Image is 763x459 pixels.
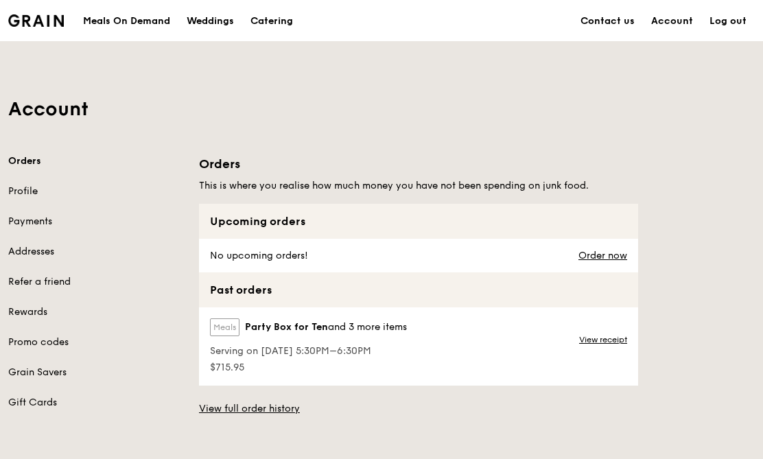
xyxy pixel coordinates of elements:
h1: Orders [199,154,638,174]
a: Grain Savers [8,366,183,379]
a: Gift Cards [8,396,183,410]
a: Rewards [8,305,183,319]
a: Refer a friend [8,275,183,289]
a: View full order history [199,402,300,416]
div: No upcoming orders! [199,239,316,272]
div: Meals On Demand [83,1,170,42]
span: Serving on [DATE] 5:30PM–6:30PM [210,344,407,358]
a: Profile [8,185,183,198]
span: $715.95 [210,361,407,375]
a: Contact us [572,1,643,42]
a: Orders [8,154,183,168]
span: and 3 more items [328,321,407,333]
div: Past orders [199,272,638,307]
a: Order now [578,250,627,261]
label: Meals [210,318,239,336]
a: Log out [701,1,755,42]
div: Upcoming orders [199,204,638,239]
h1: Account [8,97,755,121]
a: Addresses [8,245,183,259]
span: Party Box for Ten [245,320,328,334]
a: Account [643,1,701,42]
div: Weddings [187,1,234,42]
img: Grain [8,14,64,27]
h5: This is where you realise how much money you have not been spending on junk food. [199,179,638,193]
a: Promo codes [8,336,183,349]
a: Payments [8,215,183,228]
a: Catering [242,1,301,42]
a: View receipt [579,334,627,345]
a: Weddings [178,1,242,42]
div: Catering [250,1,293,42]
